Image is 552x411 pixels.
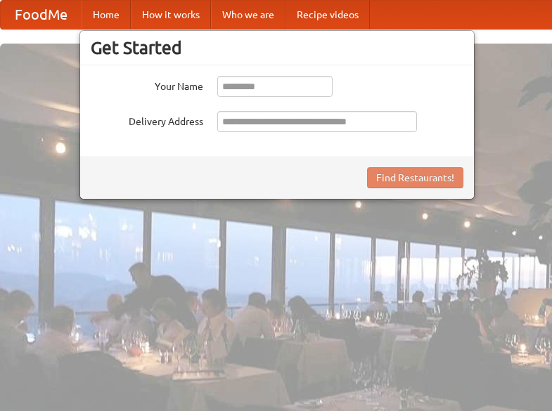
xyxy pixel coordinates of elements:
[91,37,463,58] h3: Get Started
[285,1,370,29] a: Recipe videos
[211,1,285,29] a: Who we are
[131,1,211,29] a: How it works
[1,1,82,29] a: FoodMe
[367,167,463,188] button: Find Restaurants!
[91,76,203,93] label: Your Name
[82,1,131,29] a: Home
[91,111,203,129] label: Delivery Address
